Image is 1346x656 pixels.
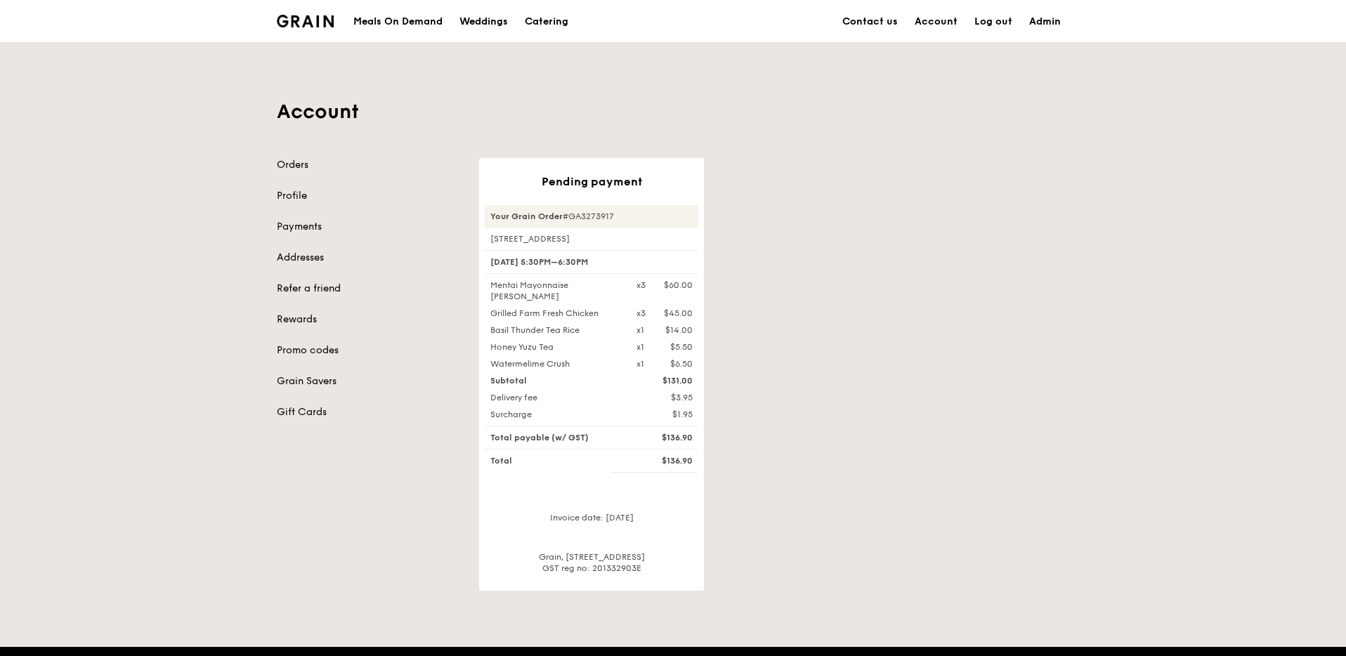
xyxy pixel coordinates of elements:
[834,1,906,43] a: Contact us
[906,1,966,43] a: Account
[482,409,628,420] div: Surcharge
[628,409,701,420] div: $1.95
[485,551,698,574] div: Grain, [STREET_ADDRESS] GST reg no: 201332903E
[277,220,462,234] a: Payments
[277,15,334,27] img: Grain
[277,405,462,419] a: Gift Cards
[485,512,698,534] div: Invoice date: [DATE]
[482,341,628,353] div: Honey Yuzu Tea
[1021,1,1069,43] a: Admin
[482,375,628,386] div: Subtotal
[628,455,701,466] div: $136.90
[277,282,462,296] a: Refer a friend
[451,1,516,43] a: Weddings
[482,324,628,336] div: Basil Thunder Tea Rice
[482,308,628,319] div: Grilled Farm Fresh Chicken
[485,250,698,274] div: [DATE] 5:30PM–6:30PM
[490,211,563,221] strong: Your Grain Order
[277,343,462,357] a: Promo codes
[636,341,644,353] div: x1
[482,280,628,302] div: Mentai Mayonnaise [PERSON_NAME]
[670,341,693,353] div: $5.50
[485,233,698,244] div: [STREET_ADDRESS]
[277,99,1069,124] h1: Account
[459,1,508,43] div: Weddings
[277,189,462,203] a: Profile
[353,1,443,43] div: Meals On Demand
[966,1,1021,43] a: Log out
[482,455,628,466] div: Total
[636,324,644,336] div: x1
[664,280,693,291] div: $60.00
[485,205,698,228] div: #GA3273917
[628,432,701,443] div: $136.90
[664,308,693,319] div: $45.00
[485,175,698,188] div: Pending payment
[516,1,577,43] a: Catering
[636,358,644,369] div: x1
[277,251,462,265] a: Addresses
[490,433,589,442] span: Total payable (w/ GST)
[628,375,701,386] div: $131.00
[628,392,701,403] div: $3.95
[665,324,693,336] div: $14.00
[482,392,628,403] div: Delivery fee
[277,374,462,388] a: Grain Savers
[670,358,693,369] div: $6.50
[277,313,462,327] a: Rewards
[636,308,646,319] div: x3
[636,280,646,291] div: x3
[482,358,628,369] div: Watermelime Crush
[277,158,462,172] a: Orders
[525,1,568,43] div: Catering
